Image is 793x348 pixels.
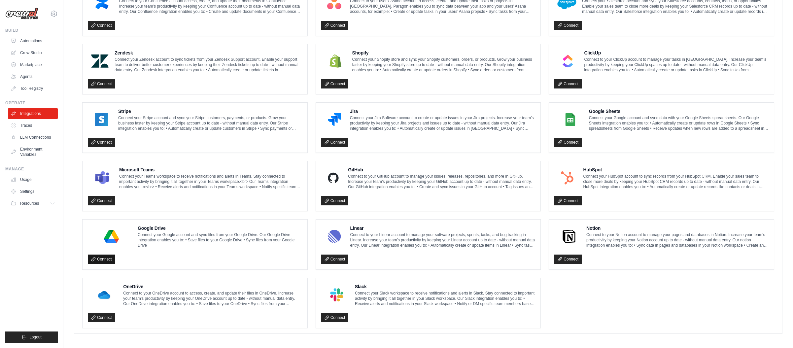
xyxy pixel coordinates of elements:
[350,115,535,131] p: Connect your Jira Software account to create or update issues in your Jira projects. Increase you...
[584,50,769,56] h4: ClickUp
[8,132,58,143] a: LLM Connections
[554,138,582,147] a: Connect
[8,144,58,160] a: Environment Variables
[90,171,115,185] img: Microsoft Teams Logo
[352,57,535,73] p: Connect your Shopify store and sync your Shopify customers, orders, or products. Grow your busine...
[90,230,133,243] img: Google Drive Logo
[119,174,302,190] p: Connect your Teams workspace to receive notifications and alerts in Teams. Stay connected to impo...
[323,54,348,68] img: Shopify Logo
[554,79,582,88] a: Connect
[583,174,769,190] p: Connect your HubSpot account to sync records from your HubSpot CRM. Enable your sales team to clo...
[348,166,535,173] h4: GitHub
[350,108,535,115] h4: Jira
[554,196,582,205] a: Connect
[323,113,345,126] img: Jira Logo
[88,255,115,264] a: Connect
[8,36,58,46] a: Automations
[88,196,115,205] a: Connect
[8,174,58,185] a: Usage
[8,120,58,131] a: Traces
[350,232,535,248] p: Connect to your Linear account to manage your software projects, sprints, tasks, and bug tracking...
[583,166,769,173] h4: HubSpot
[556,171,578,185] img: HubSpot Logo
[8,186,58,197] a: Settings
[348,174,535,190] p: Connect to your GitHub account to manage your issues, releases, repositories, and more in GitHub....
[554,255,582,264] a: Connect
[355,283,535,290] h4: Slack
[8,48,58,58] a: Crew Studio
[323,171,344,185] img: GitHub Logo
[8,83,58,94] a: Tool Registry
[118,115,302,131] p: Connect your Stripe account and sync your Stripe customers, payments, or products. Grow your busi...
[321,79,349,88] a: Connect
[556,230,582,243] img: Notion Logo
[5,166,58,172] div: Manage
[115,50,302,56] h4: Zendesk
[350,225,535,231] h4: Linear
[88,138,115,147] a: Connect
[88,313,115,322] a: Connect
[8,198,58,209] button: Resources
[90,54,110,68] img: Zendesk Logo
[8,71,58,82] a: Agents
[323,230,346,243] img: Linear Logo
[5,100,58,106] div: Operate
[586,225,769,231] h4: Notion
[8,59,58,70] a: Marketplace
[321,255,349,264] a: Connect
[138,232,302,248] p: Connect your Google account and sync files from your Google Drive. Our Google Drive integration e...
[8,108,58,119] a: Integrations
[321,138,349,147] a: Connect
[321,21,349,30] a: Connect
[584,57,769,73] p: Connect to your ClickUp account to manage your tasks in [GEOGRAPHIC_DATA]. Increase your team’s p...
[323,288,350,301] img: Slack Logo
[123,283,302,290] h4: OneDrive
[554,21,582,30] a: Connect
[556,54,579,68] img: ClickUp Logo
[5,331,58,343] button: Logout
[589,115,769,131] p: Connect your Google account and sync data with your Google Sheets spreadsheets. Our Google Sheets...
[321,196,349,205] a: Connect
[88,21,115,30] a: Connect
[29,334,42,340] span: Logout
[123,291,302,306] p: Connect to your OneDrive account to access, create, and update their files in OneDrive. Increase ...
[5,28,58,33] div: Build
[88,79,115,88] a: Connect
[556,113,584,126] img: Google Sheets Logo
[20,201,39,206] span: Resources
[589,108,769,115] h4: Google Sheets
[115,57,302,73] p: Connect your Zendesk account to sync tickets from your Zendesk Support account. Enable your suppo...
[355,291,535,306] p: Connect your Slack workspace to receive notifications and alerts in Slack. Stay connected to impo...
[321,313,349,322] a: Connect
[119,166,302,173] h4: Microsoft Teams
[138,225,302,231] h4: Google Drive
[352,50,535,56] h4: Shopify
[586,232,769,248] p: Connect to your Notion account to manage your pages and databases in Notion. Increase your team’s...
[5,8,38,20] img: Logo
[118,108,302,115] h4: Stripe
[90,113,114,126] img: Stripe Logo
[90,288,119,301] img: OneDrive Logo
